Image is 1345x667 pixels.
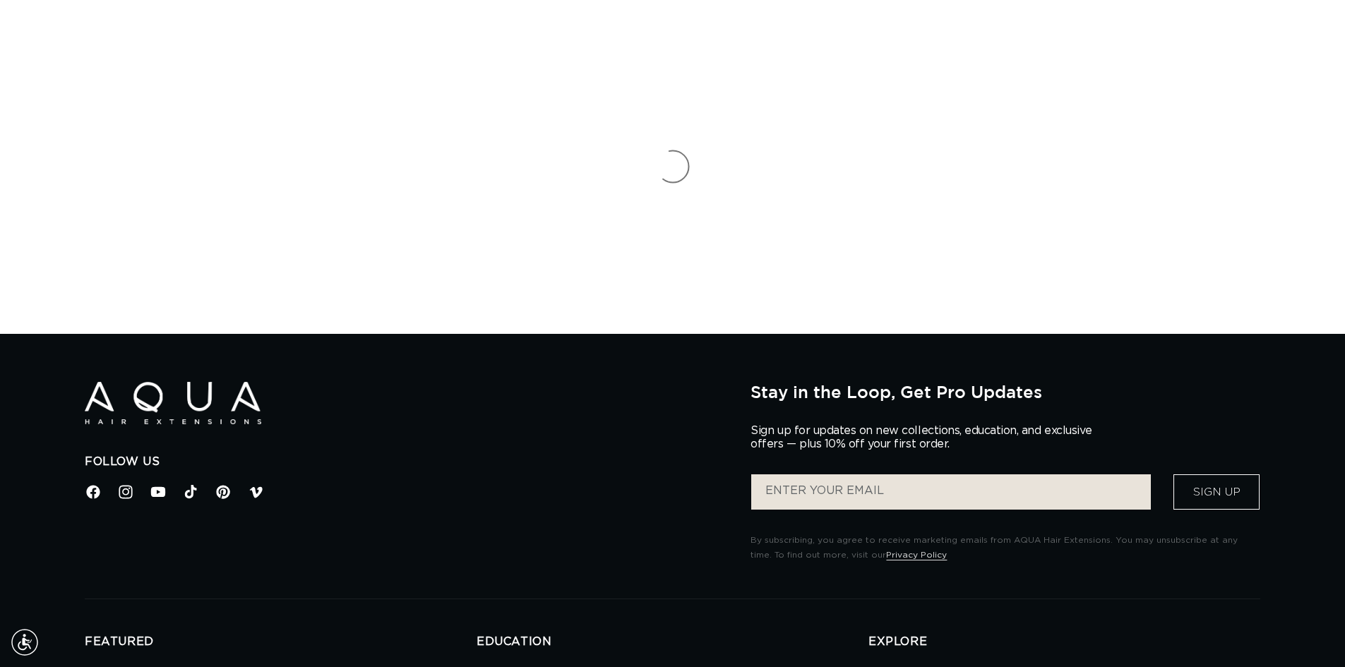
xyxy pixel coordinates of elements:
[751,424,1104,451] p: Sign up for updates on new collections, education, and exclusive offers — plus 10% off your first...
[751,533,1260,563] p: By subscribing, you agree to receive marketing emails from AQUA Hair Extensions. You may unsubscr...
[85,382,261,425] img: Aqua Hair Extensions
[751,474,1151,510] input: ENTER YOUR EMAIL
[868,635,1260,649] h2: EXPLORE
[886,551,947,559] a: Privacy Policy
[85,455,729,469] h2: Follow Us
[477,635,868,649] h2: EDUCATION
[85,635,477,649] h2: FEATURED
[1173,474,1260,510] button: Sign Up
[751,382,1260,402] h2: Stay in the Loop, Get Pro Updates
